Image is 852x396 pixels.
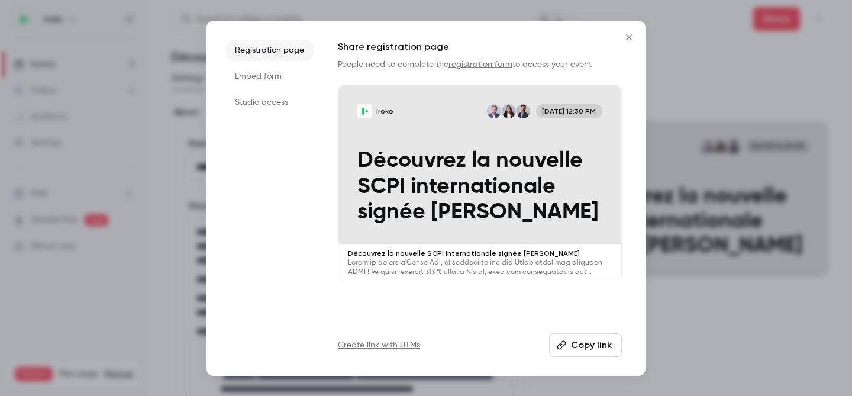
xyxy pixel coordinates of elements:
[357,148,602,225] p: Découvrez la nouvelle SCPI internationale signée [PERSON_NAME]
[338,339,420,351] a: Create link with UTMs
[348,258,612,277] p: Lorem ip dolors a'Conse Adi, el seddoei te incidid Utlab etdol mag aliquaen ADMI ! Ve quisn exerc...
[338,59,622,70] p: People need to complete the to access your event
[338,85,622,283] a: Découvrez la nouvelle SCPI internationale signée IrokoIrokoGuillaume DebatsMarion BertrandAntoine...
[448,60,512,69] a: registration form
[357,104,372,118] img: Découvrez la nouvelle SCPI internationale signée Iroko
[376,107,393,116] p: Iroko
[348,249,612,258] p: Découvrez la nouvelle SCPI internationale signée [PERSON_NAME]
[536,104,602,118] span: [DATE] 12:30 PM
[617,25,641,49] button: Close
[502,104,516,118] img: Marion Bertrand
[487,104,501,118] img: Antoine Charbonneau
[225,40,314,61] li: Registration page
[225,66,314,87] li: Embed form
[338,40,622,54] h1: Share registration page
[516,104,530,118] img: Guillaume Debats
[225,92,314,113] li: Studio access
[549,333,622,357] button: Copy link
